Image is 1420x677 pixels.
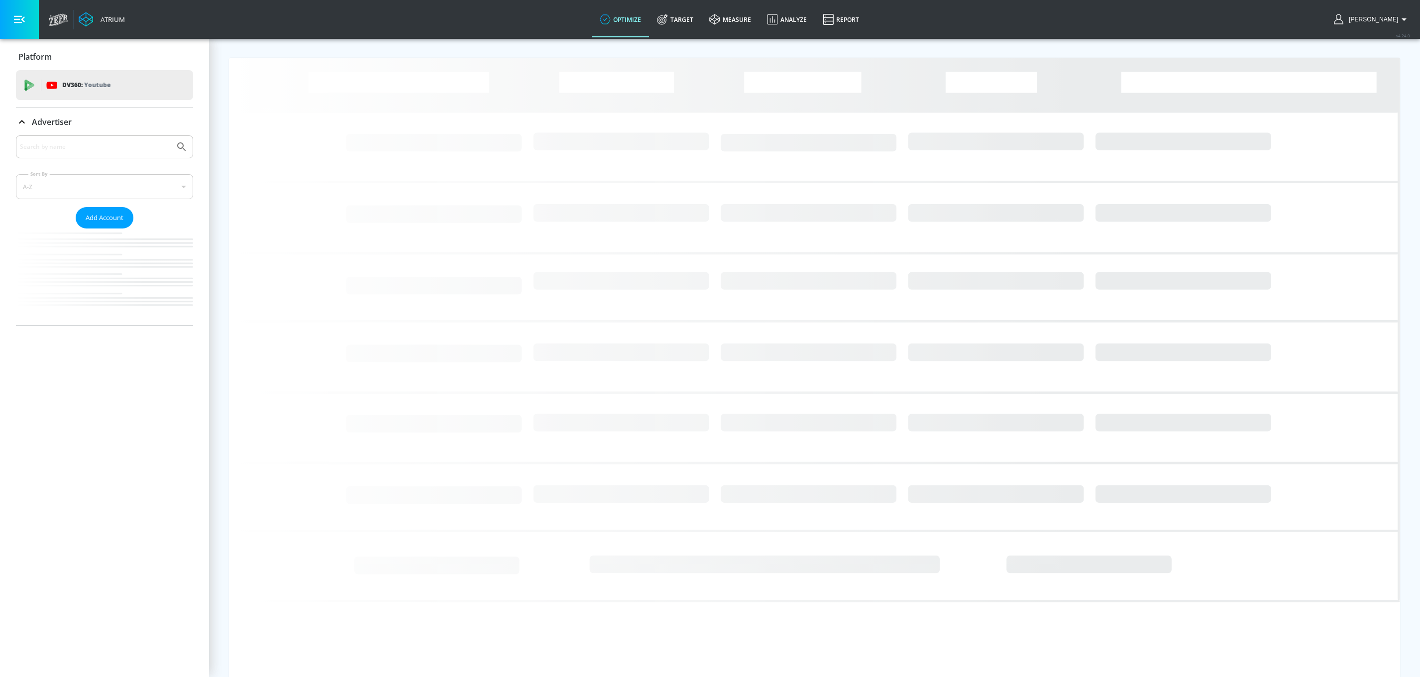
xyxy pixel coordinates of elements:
[76,207,133,228] button: Add Account
[18,51,52,62] p: Platform
[97,15,125,24] div: Atrium
[815,1,867,37] a: Report
[86,212,123,224] span: Add Account
[701,1,759,37] a: measure
[1334,13,1410,25] button: [PERSON_NAME]
[16,228,193,325] nav: list of Advertiser
[16,174,193,199] div: A-Z
[16,70,193,100] div: DV360: Youtube
[759,1,815,37] a: Analyze
[1396,33,1410,38] span: v 4.24.0
[28,171,50,177] label: Sort By
[16,108,193,136] div: Advertiser
[16,43,193,71] div: Platform
[79,12,125,27] a: Atrium
[20,140,171,153] input: Search by name
[32,116,72,127] p: Advertiser
[649,1,701,37] a: Target
[62,80,110,91] p: DV360:
[1345,16,1398,23] span: login as: stephanie.wolklin@zefr.com
[16,135,193,325] div: Advertiser
[84,80,110,90] p: Youtube
[592,1,649,37] a: optimize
